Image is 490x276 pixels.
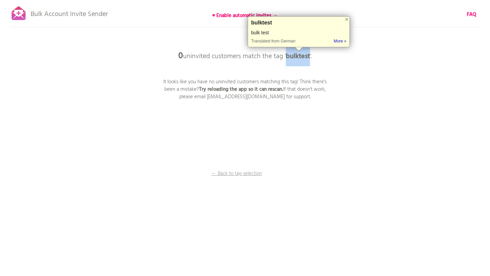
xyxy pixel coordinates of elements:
b: Try reloading the app so it can rescan. [199,85,283,93]
b: bulktest [286,51,310,62]
b: ♥ Enable automatic invites → [212,12,278,20]
p: Bulk Account Invite Sender [31,4,108,21]
a: FAQ [467,11,476,18]
p: It looks like you have no uninvited customers matching this tag! Think there's been a mistake? If... [160,78,330,101]
p: ← Back to tag selection [211,170,262,177]
p: uninvited customers match the tag ' '. [143,46,347,66]
b: FAQ [467,11,476,19]
b: 0 [178,49,183,63]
